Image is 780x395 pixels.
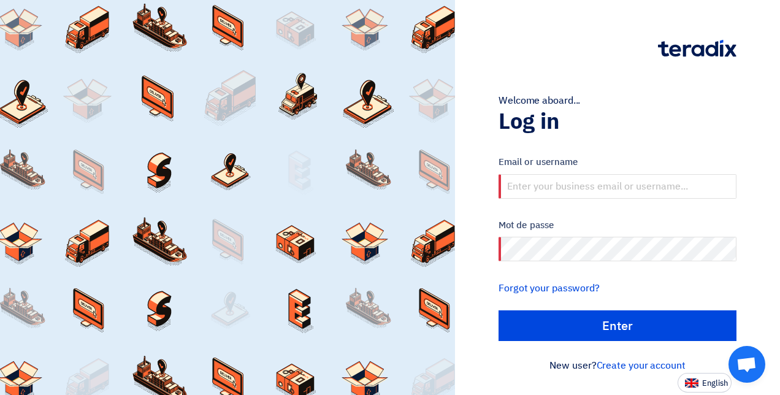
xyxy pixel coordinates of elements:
[499,218,736,232] label: Mot de passe
[549,358,685,373] font: New user?
[499,108,736,135] h1: Log in
[499,174,736,199] input: Enter your business email or username...
[728,346,765,383] div: Open chat
[658,40,736,57] img: Teradix logo
[499,93,736,108] div: Welcome aboard...
[597,358,686,373] a: Create your account
[702,379,728,388] span: English
[499,281,600,296] a: Forgot your password?
[499,310,736,341] input: Enter
[499,155,736,169] label: Email or username
[685,378,698,388] img: en-US.png
[678,373,732,393] button: English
